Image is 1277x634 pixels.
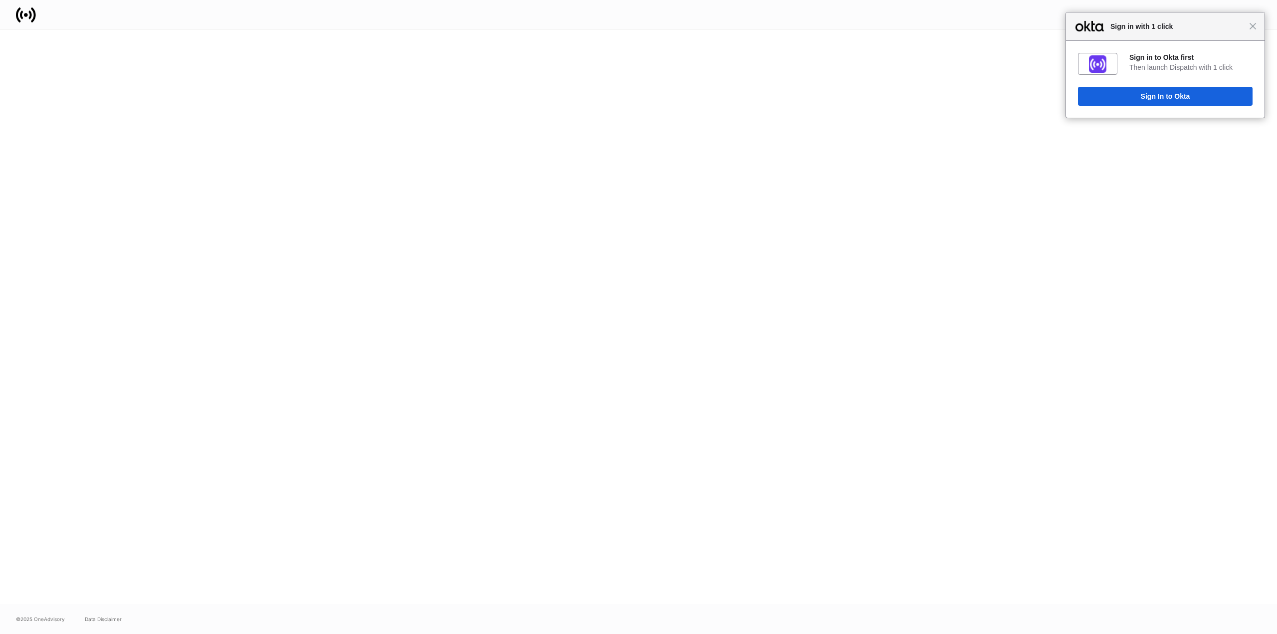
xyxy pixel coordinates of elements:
button: Sign In to Okta [1078,87,1253,106]
span: © 2025 OneAdvisory [16,615,65,623]
span: Close [1249,22,1257,30]
div: Then launch Dispatch with 1 click [1129,63,1253,72]
span: Sign in with 1 click [1105,20,1249,32]
a: Data Disclaimer [85,615,122,623]
img: fs01jxrofoggULhDH358 [1089,55,1106,73]
div: Sign in to Okta first [1129,53,1253,62]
